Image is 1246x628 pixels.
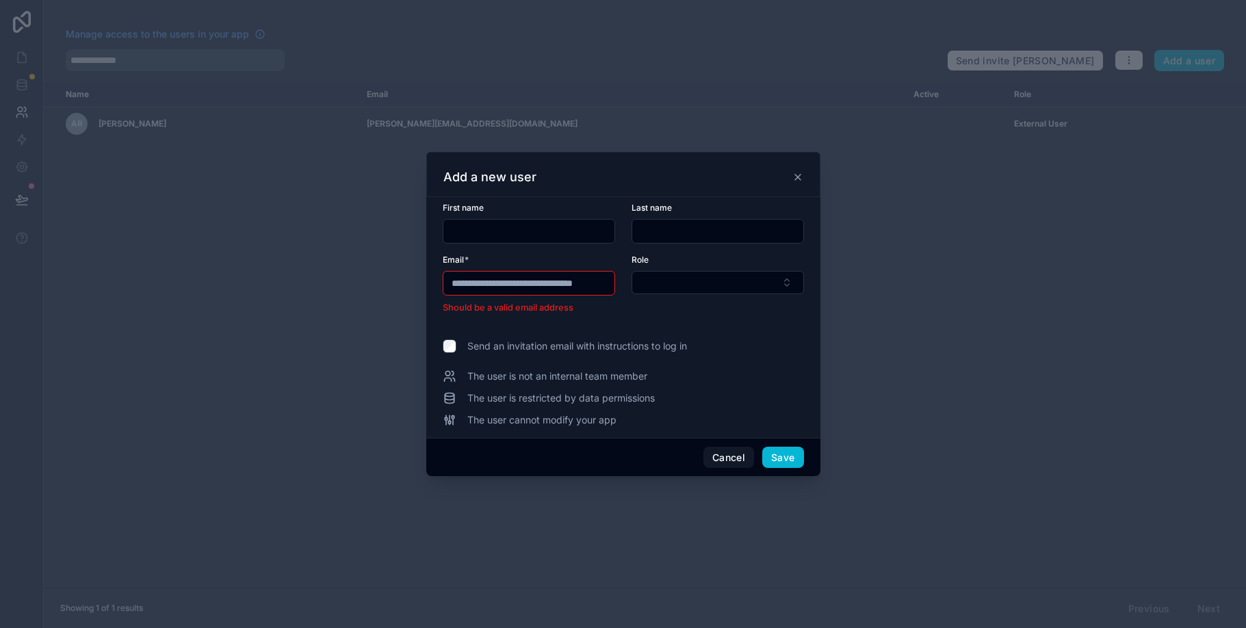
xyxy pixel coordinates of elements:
span: The user is restricted by data permissions [467,391,655,405]
span: First name [443,202,484,213]
span: Last name [632,202,672,213]
button: Save [762,447,803,469]
li: Should be a valid email address [443,301,615,315]
span: Send an invitation email with instructions to log in [467,339,687,353]
button: Cancel [703,447,754,469]
input: Send an invitation email with instructions to log in [443,339,456,353]
button: Select Button [632,271,804,294]
span: The user cannot modify your app [467,413,616,427]
span: The user is not an internal team member [467,369,647,383]
span: Role [632,254,649,265]
span: Email [443,254,464,265]
h3: Add a new user [443,169,536,185]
